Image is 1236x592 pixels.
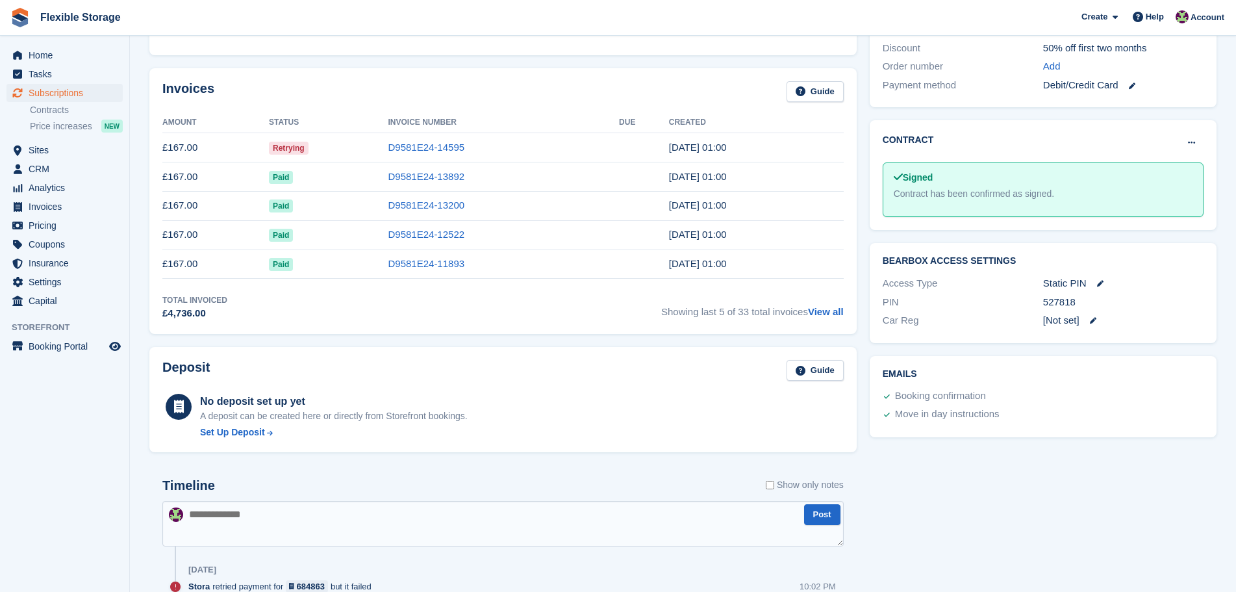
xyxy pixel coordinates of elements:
[10,8,30,27] img: stora-icon-8386f47178a22dfd0bd8f6a31ec36ba5ce8667c1dd55bd0f319d3a0aa187defe.svg
[1043,59,1061,74] a: Add
[269,112,388,133] th: Status
[388,199,464,211] a: D9581E24-13200
[388,171,464,182] a: D9581E24-13892
[883,133,934,147] h2: Contract
[162,360,210,381] h2: Deposit
[162,250,269,279] td: £167.00
[6,337,123,355] a: menu
[200,426,468,439] a: Set Up Deposit
[766,478,774,492] input: Show only notes
[1043,295,1204,310] div: 527818
[804,504,840,526] button: Post
[6,292,123,310] a: menu
[6,254,123,272] a: menu
[894,187,1192,201] div: Contract has been confirmed as signed.
[669,229,727,240] time: 2025-05-12 00:00:48 UTC
[29,84,107,102] span: Subscriptions
[6,216,123,235] a: menu
[162,112,269,133] th: Amount
[6,179,123,197] a: menu
[883,295,1043,310] div: PIN
[388,142,464,153] a: D9581E24-14595
[883,276,1043,291] div: Access Type
[12,321,129,334] span: Storefront
[269,229,293,242] span: Paid
[162,478,215,493] h2: Timeline
[29,65,107,83] span: Tasks
[101,120,123,133] div: NEW
[808,306,844,317] a: View all
[883,369,1204,380] h2: Emails
[162,191,269,220] td: £167.00
[29,254,107,272] span: Insurance
[1191,11,1224,24] span: Account
[200,394,468,409] div: No deposit set up yet
[162,306,227,321] div: £4,736.00
[6,273,123,291] a: menu
[766,478,844,492] label: Show only notes
[6,160,123,178] a: menu
[169,508,183,522] img: Rachael Fisher
[107,339,123,354] a: Preview store
[269,171,293,184] span: Paid
[669,258,727,269] time: 2025-04-12 00:00:30 UTC
[269,258,293,271] span: Paid
[894,171,1192,185] div: Signed
[188,565,216,575] div: [DATE]
[388,229,464,240] a: D9581E24-12522
[6,235,123,253] a: menu
[200,409,468,423] p: A deposit can be created here or directly from Storefront bookings.
[1043,313,1204,328] div: [Not set]
[30,104,123,116] a: Contracts
[6,84,123,102] a: menu
[619,112,669,133] th: Due
[6,198,123,216] a: menu
[6,46,123,64] a: menu
[895,407,1000,422] div: Move in day instructions
[29,141,107,159] span: Sites
[1081,10,1107,23] span: Create
[29,216,107,235] span: Pricing
[29,235,107,253] span: Coupons
[200,426,265,439] div: Set Up Deposit
[883,59,1043,74] div: Order number
[388,258,464,269] a: D9581E24-11893
[269,142,309,155] span: Retrying
[162,81,214,103] h2: Invoices
[1043,276,1204,291] div: Static PIN
[162,162,269,192] td: £167.00
[1176,10,1189,23] img: Rachael Fisher
[29,337,107,355] span: Booking Portal
[661,294,844,321] span: Showing last 5 of 33 total invoices
[29,179,107,197] span: Analytics
[669,199,727,211] time: 2025-06-12 00:00:33 UTC
[162,294,227,306] div: Total Invoiced
[895,389,986,404] div: Booking confirmation
[669,171,727,182] time: 2025-07-12 00:00:36 UTC
[883,78,1043,93] div: Payment method
[29,198,107,216] span: Invoices
[1146,10,1164,23] span: Help
[6,65,123,83] a: menu
[29,273,107,291] span: Settings
[29,46,107,64] span: Home
[669,112,844,133] th: Created
[269,199,293,212] span: Paid
[787,81,844,103] a: Guide
[30,119,123,133] a: Price increases NEW
[388,112,619,133] th: Invoice Number
[29,292,107,310] span: Capital
[1043,41,1204,56] div: 50% off first two months
[883,41,1043,56] div: Discount
[1043,78,1204,93] div: Debit/Credit Card
[883,256,1204,266] h2: BearBox Access Settings
[30,120,92,133] span: Price increases
[6,141,123,159] a: menu
[787,360,844,381] a: Guide
[669,142,727,153] time: 2025-08-12 00:00:47 UTC
[35,6,126,28] a: Flexible Storage
[883,313,1043,328] div: Car Reg
[29,160,107,178] span: CRM
[162,133,269,162] td: £167.00
[162,220,269,250] td: £167.00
